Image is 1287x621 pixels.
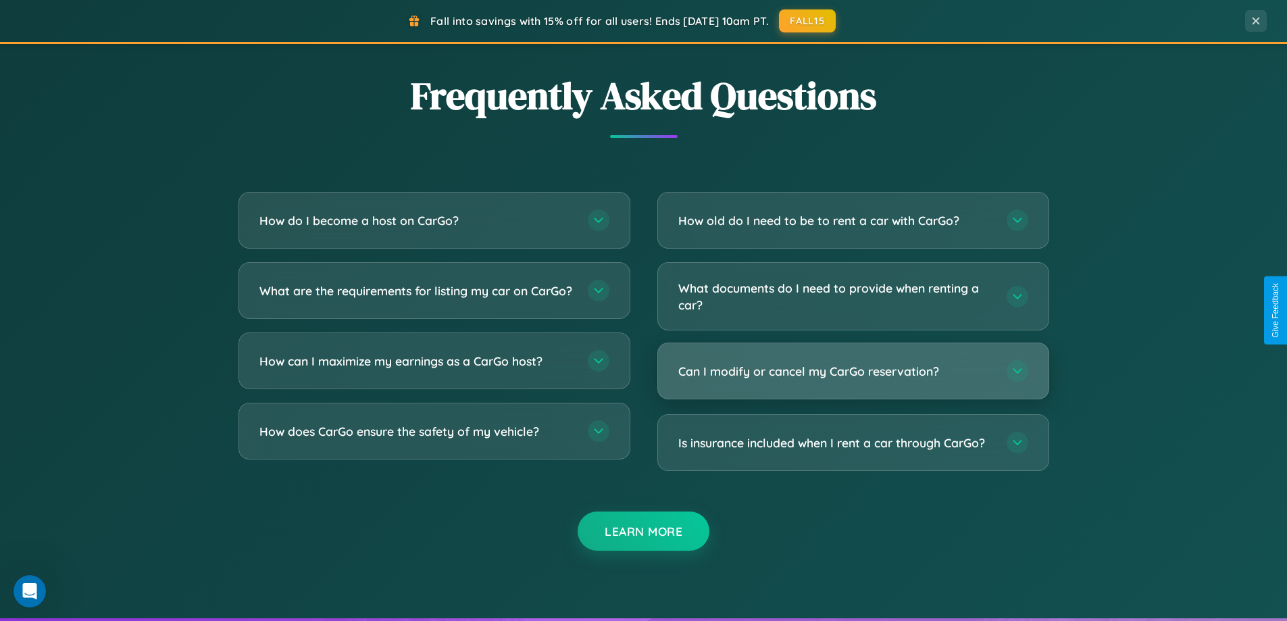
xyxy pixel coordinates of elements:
[578,512,709,551] button: Learn More
[1271,283,1280,338] div: Give Feedback
[678,280,993,313] h3: What documents do I need to provide when renting a car?
[678,212,993,229] h3: How old do I need to be to rent a car with CarGo?
[678,434,993,451] h3: Is insurance included when I rent a car through CarGo?
[259,282,574,299] h3: What are the requirements for listing my car on CarGo?
[238,70,1049,122] h2: Frequently Asked Questions
[678,363,993,380] h3: Can I modify or cancel my CarGo reservation?
[259,423,574,440] h3: How does CarGo ensure the safety of my vehicle?
[779,9,836,32] button: FALL15
[430,14,769,28] span: Fall into savings with 15% off for all users! Ends [DATE] 10am PT.
[259,353,574,370] h3: How can I maximize my earnings as a CarGo host?
[14,575,46,607] iframe: Intercom live chat
[259,212,574,229] h3: How do I become a host on CarGo?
